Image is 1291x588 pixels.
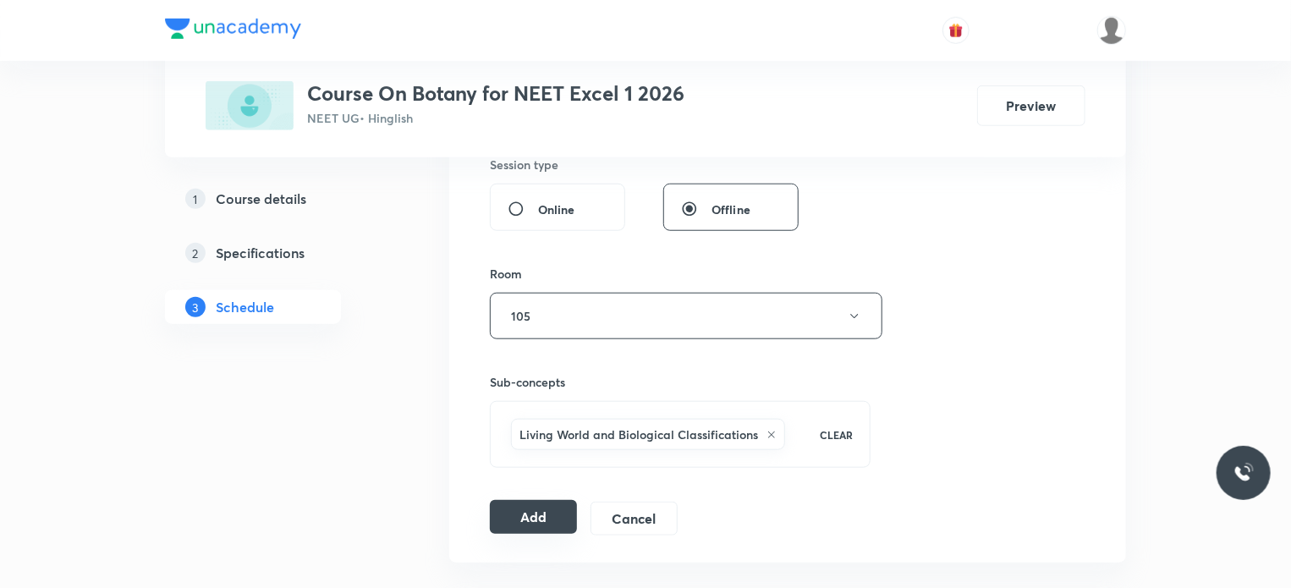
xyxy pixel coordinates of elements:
[165,19,301,39] img: Company Logo
[948,23,964,38] img: avatar
[216,297,274,317] h5: Schedule
[591,502,678,536] button: Cancel
[490,500,577,534] button: Add
[216,189,306,209] h5: Course details
[185,297,206,317] p: 3
[165,19,301,43] a: Company Logo
[1233,463,1254,483] img: ttu
[185,243,206,263] p: 2
[490,293,882,339] button: 105
[977,85,1085,126] button: Preview
[216,243,305,263] h5: Specifications
[165,182,395,216] a: 1Course details
[490,156,558,173] h6: Session type
[490,265,522,283] h6: Room
[538,201,575,218] span: Online
[307,81,684,106] h3: Course On Botany for NEET Excel 1 2026
[165,236,395,270] a: 2Specifications
[711,201,750,218] span: Offline
[206,81,294,130] img: 8647BA4C-7106-4BE6-B5B9-8B28192AC66A_plus.png
[490,373,871,391] h6: Sub-concepts
[1097,16,1126,45] img: Divya tyagi
[519,426,758,443] h6: Living World and Biological Classifications
[942,17,970,44] button: avatar
[185,189,206,209] p: 1
[307,109,684,127] p: NEET UG • Hinglish
[820,427,853,442] p: CLEAR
